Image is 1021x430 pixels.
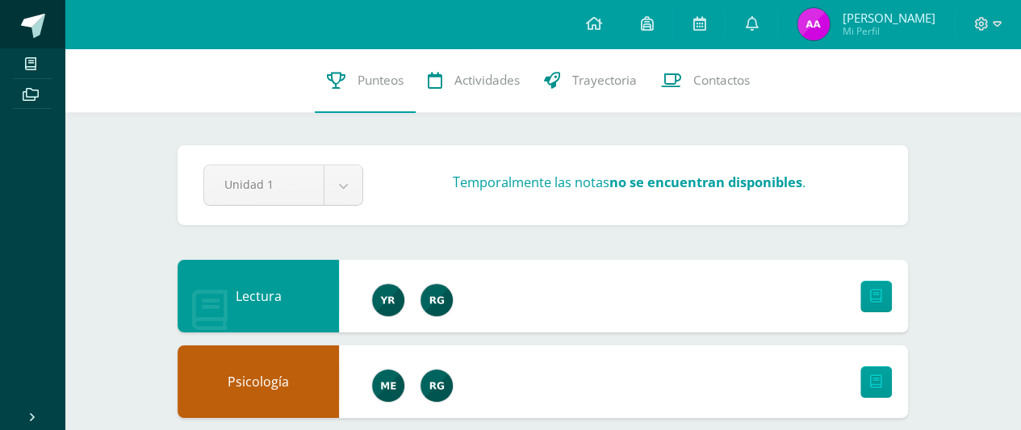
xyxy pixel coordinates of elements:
[842,24,935,38] span: Mi Perfil
[797,8,830,40] img: f1b78e7ceb156fc07a120f7561fe39c1.png
[572,72,637,89] span: Trayectoria
[315,48,416,113] a: Punteos
[649,48,762,113] a: Contactos
[609,173,802,191] strong: no se encuentran disponibles
[532,48,649,113] a: Trayectoria
[372,369,404,402] img: e5319dee200a4f57f0a5ff00aaca67bb.png
[358,72,404,89] span: Punteos
[372,284,404,316] img: 765d7ba1372dfe42393184f37ff644ec.png
[178,260,339,332] div: Lectura
[204,165,362,205] a: Unidad 1
[453,173,806,191] h3: Temporalmente las notas .
[454,72,520,89] span: Actividades
[178,345,339,418] div: Psicología
[693,72,750,89] span: Contactos
[842,10,935,26] span: [PERSON_NAME]
[224,165,303,203] span: Unidad 1
[416,48,532,113] a: Actividades
[421,284,453,316] img: 24ef3269677dd7dd963c57b86ff4a022.png
[421,369,453,402] img: 24ef3269677dd7dd963c57b86ff4a022.png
